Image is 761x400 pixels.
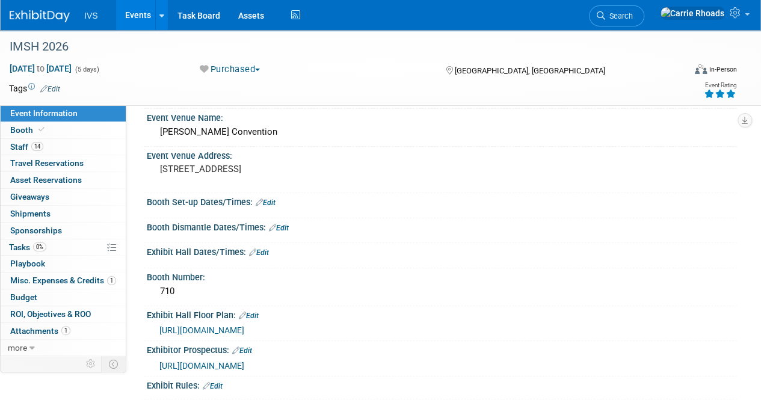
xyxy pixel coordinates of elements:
span: IVS [84,11,98,20]
span: Budget [10,292,37,302]
a: Sponsorships [1,223,126,239]
td: Toggle Event Tabs [102,356,126,372]
a: Edit [249,248,269,257]
a: Booth [1,122,126,138]
span: (5 days) [74,66,99,73]
div: Event Format [630,63,737,81]
a: Playbook [1,256,126,272]
span: Playbook [10,259,45,268]
div: Exhibit Hall Dates/Times: [147,243,737,259]
img: Carrie Rhoads [660,7,725,20]
span: Misc. Expenses & Credits [10,275,116,285]
span: Giveaways [10,192,49,202]
span: [DATE] [DATE] [9,63,72,74]
a: Edit [40,85,60,93]
span: Event Information [10,108,78,118]
a: Edit [239,312,259,320]
span: to [35,64,46,73]
a: Search [589,5,644,26]
img: Format-Inperson.png [695,64,707,74]
span: Shipments [10,209,51,218]
span: Attachments [10,326,70,336]
span: Asset Reservations [10,175,82,185]
a: Budget [1,289,126,306]
a: ROI, Objectives & ROO [1,306,126,322]
a: Staff14 [1,139,126,155]
span: 1 [61,326,70,335]
a: Edit [232,346,252,355]
a: Asset Reservations [1,172,126,188]
a: Tasks0% [1,239,126,256]
div: 710 [156,282,728,301]
a: Shipments [1,206,126,222]
div: [PERSON_NAME] Convention [156,123,728,141]
span: 14 [31,142,43,151]
div: Exhibitor Prospectus: [147,341,737,357]
span: ROI, Objectives & ROO [10,309,91,319]
span: Sponsorships [10,226,62,235]
div: Event Rating [704,82,736,88]
a: Travel Reservations [1,155,126,171]
span: Staff [10,142,43,152]
a: more [1,340,126,356]
span: [GEOGRAPHIC_DATA], [GEOGRAPHIC_DATA] [454,66,605,75]
div: Booth Number: [147,268,737,283]
a: [URL][DOMAIN_NAME] [159,361,244,371]
div: Booth Dismantle Dates/Times: [147,218,737,234]
a: Misc. Expenses & Credits1 [1,272,126,289]
a: Attachments1 [1,323,126,339]
div: IMSH 2026 [5,36,675,58]
a: Edit [269,224,289,232]
td: Personalize Event Tab Strip [81,356,102,372]
button: Purchased [196,63,265,76]
span: Booth [10,125,47,135]
span: Tasks [9,242,46,252]
a: Giveaways [1,189,126,205]
span: 0% [33,242,46,251]
a: Edit [203,382,223,390]
div: Booth Set-up Dates/Times: [147,193,737,209]
i: Booth reservation complete [39,126,45,133]
a: Edit [256,198,276,207]
div: Exhibit Hall Floor Plan: [147,306,737,322]
div: Exhibit Rules: [147,377,737,392]
span: more [8,343,27,352]
span: 1 [107,276,116,285]
pre: [STREET_ADDRESS] [160,164,380,174]
a: [URL][DOMAIN_NAME] [159,325,244,335]
td: Tags [9,82,60,94]
span: Search [605,11,633,20]
div: Event Venue Name: [147,109,737,124]
a: Event Information [1,105,126,122]
div: Event Venue Address: [147,147,737,162]
span: Travel Reservations [10,158,84,168]
div: In-Person [709,65,737,74]
img: ExhibitDay [10,10,70,22]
